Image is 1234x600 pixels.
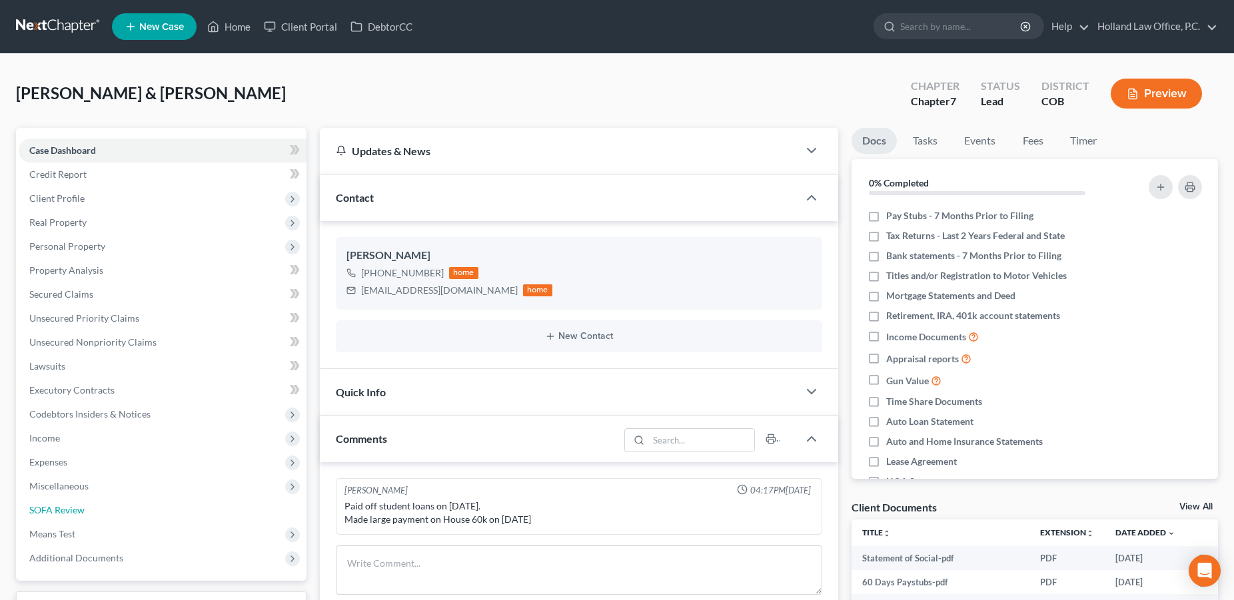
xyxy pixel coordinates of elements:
div: [PHONE_NUMBER] [361,266,444,280]
a: Property Analysis [19,258,307,282]
span: Additional Documents [29,552,123,563]
div: Status [981,79,1020,94]
a: Tasks [902,128,948,154]
span: SOFA Review [29,504,85,515]
span: Codebtors Insiders & Notices [29,408,151,420]
input: Search... [649,429,755,451]
i: expand_more [1167,529,1175,537]
span: Income Documents [886,330,966,344]
a: Timer [1059,128,1107,154]
a: Executory Contracts [19,378,307,402]
span: 7 [950,95,956,107]
input: Search by name... [900,14,1022,39]
div: home [449,267,478,279]
a: SOFA Review [19,498,307,522]
span: Auto and Home Insurance Statements [886,435,1043,448]
span: Client Profile [29,192,85,204]
a: Lawsuits [19,354,307,378]
span: Bank statements - 7 Months Prior to Filing [886,249,1061,262]
span: Executory Contracts [29,384,115,396]
span: [PERSON_NAME] & [PERSON_NAME] [16,83,286,103]
span: 04:17PM[DATE] [750,484,811,497]
div: COB [1041,94,1089,109]
span: HOA Statement [886,475,952,488]
span: Comments [336,432,387,445]
span: Titles and/or Registration to Motor Vehicles [886,269,1067,282]
span: Contact [336,191,374,204]
div: Paid off student loans on [DATE]. Made large payment on House 60k on [DATE] [344,499,814,526]
span: Lawsuits [29,360,65,372]
span: Mortgage Statements and Deed [886,289,1015,302]
a: Help [1045,15,1089,39]
button: New Contact [346,331,812,342]
div: District [1041,79,1089,94]
a: Titleunfold_more [862,527,891,537]
span: Quick Info [336,386,386,398]
span: Real Property [29,216,87,228]
a: Events [953,128,1006,154]
span: Income [29,432,60,444]
span: Time Share Documents [886,395,982,408]
div: Client Documents [852,500,937,514]
span: Miscellaneous [29,480,89,491]
a: Holland Law Office, P.C. [1091,15,1217,39]
td: Statement of Social-pdf [852,546,1029,570]
i: unfold_more [883,529,891,537]
button: Preview [1111,79,1202,109]
a: Secured Claims [19,282,307,306]
a: Extensionunfold_more [1040,527,1094,537]
div: Chapter [911,94,959,109]
div: Chapter [911,79,959,94]
a: Credit Report [19,162,307,186]
a: Docs [852,128,897,154]
td: PDF [1029,546,1105,570]
span: Tax Returns - Last 2 Years Federal and State [886,229,1065,242]
td: PDF [1029,570,1105,594]
div: Updates & News [336,144,782,158]
a: Fees [1011,128,1054,154]
span: Property Analysis [29,264,103,276]
td: [DATE] [1105,546,1186,570]
span: Lease Agreement [886,455,957,468]
a: Case Dashboard [19,139,307,162]
span: Secured Claims [29,288,93,300]
span: Personal Property [29,240,105,252]
span: Case Dashboard [29,145,96,156]
div: [EMAIL_ADDRESS][DOMAIN_NAME] [361,284,518,297]
a: Client Portal [257,15,344,39]
td: 60 Days Paystubs-pdf [852,570,1029,594]
a: Unsecured Priority Claims [19,306,307,330]
span: Means Test [29,528,75,539]
strong: 0% Completed [869,177,929,188]
a: Home [201,15,257,39]
span: Unsecured Nonpriority Claims [29,336,157,348]
a: DebtorCC [344,15,419,39]
span: New Case [139,22,184,32]
div: [PERSON_NAME] [344,484,408,497]
span: Auto Loan Statement [886,415,973,428]
div: [PERSON_NAME] [346,248,812,264]
span: Credit Report [29,168,87,180]
span: Pay Stubs - 7 Months Prior to Filing [886,209,1033,222]
div: Open Intercom Messenger [1189,555,1221,587]
span: Gun Value [886,374,929,388]
a: Unsecured Nonpriority Claims [19,330,307,354]
a: View All [1179,502,1213,511]
span: Retirement, IRA, 401k account statements [886,309,1060,322]
td: [DATE] [1105,570,1186,594]
span: Expenses [29,456,67,467]
a: Date Added expand_more [1115,527,1175,537]
span: Appraisal reports [886,352,959,366]
div: home [523,284,552,296]
i: unfold_more [1086,529,1094,537]
span: Unsecured Priority Claims [29,312,139,324]
div: Lead [981,94,1020,109]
